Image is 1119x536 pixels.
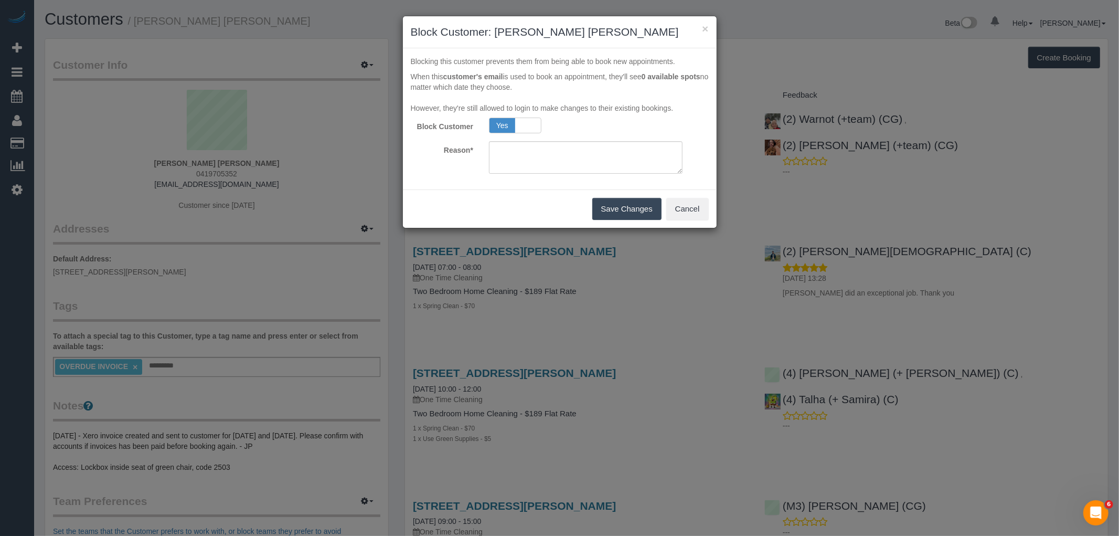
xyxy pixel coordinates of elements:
button: Save Changes [592,198,662,220]
iframe: Intercom live chat [1083,500,1109,526]
strong: 0 available spots [642,72,700,81]
b: customer's email [443,72,503,81]
label: Reason* [403,141,482,155]
h3: Block Customer: [PERSON_NAME] [PERSON_NAME] [411,24,709,40]
p: Blocking this customer prevents them from being able to book new appointments. [411,56,709,67]
label: Block Customer [403,118,482,132]
span: Yes [489,118,515,133]
span: 6 [1105,500,1113,509]
button: Cancel [666,198,709,220]
p: When this is used to book an appointment, they'll see no matter which date they choose. However, ... [411,71,709,113]
button: × [702,23,708,34]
